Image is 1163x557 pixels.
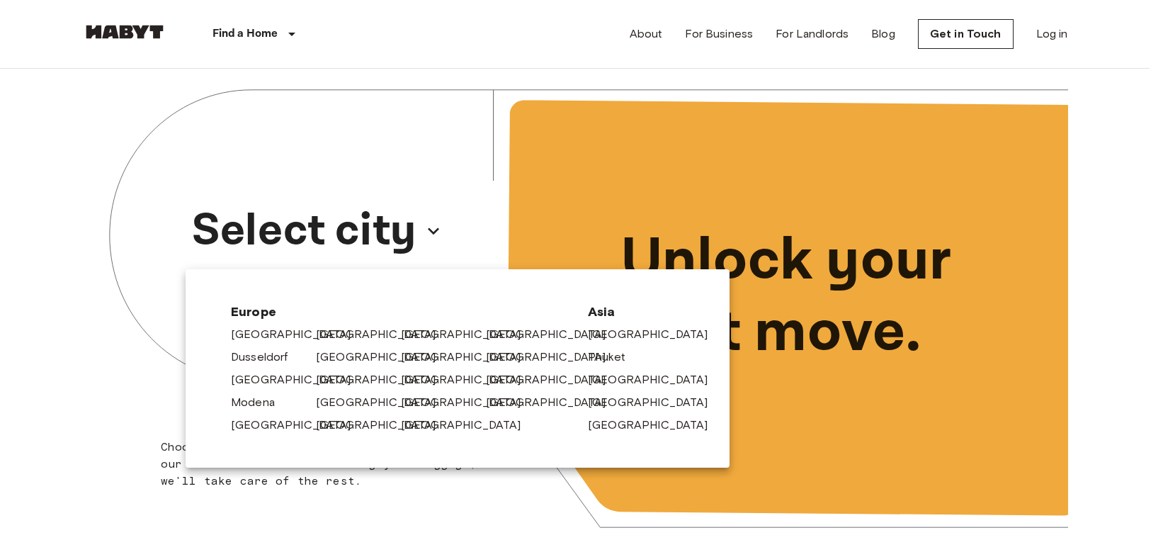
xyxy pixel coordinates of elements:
[231,349,302,366] a: Dusseldorf
[316,349,450,366] a: [GEOGRAPHIC_DATA]
[588,349,640,366] a: Phuket
[588,303,684,320] span: Asia
[231,394,289,411] a: Modena
[486,326,620,343] a: [GEOGRAPHIC_DATA]
[401,417,535,434] a: [GEOGRAPHIC_DATA]
[401,349,535,366] a: [GEOGRAPHIC_DATA]
[486,349,620,366] a: [GEOGRAPHIC_DATA]
[401,371,535,388] a: [GEOGRAPHIC_DATA]
[401,394,535,411] a: [GEOGRAPHIC_DATA]
[316,394,450,411] a: [GEOGRAPHIC_DATA]
[401,326,535,343] a: [GEOGRAPHIC_DATA]
[588,326,722,343] a: [GEOGRAPHIC_DATA]
[588,371,722,388] a: [GEOGRAPHIC_DATA]
[588,417,722,434] a: [GEOGRAPHIC_DATA]
[231,371,365,388] a: [GEOGRAPHIC_DATA]
[231,326,365,343] a: [GEOGRAPHIC_DATA]
[588,394,722,411] a: [GEOGRAPHIC_DATA]
[316,417,450,434] a: [GEOGRAPHIC_DATA]
[486,394,620,411] a: [GEOGRAPHIC_DATA]
[486,371,620,388] a: [GEOGRAPHIC_DATA]
[231,303,565,320] span: Europe
[231,417,365,434] a: [GEOGRAPHIC_DATA]
[316,371,450,388] a: [GEOGRAPHIC_DATA]
[316,326,450,343] a: [GEOGRAPHIC_DATA]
